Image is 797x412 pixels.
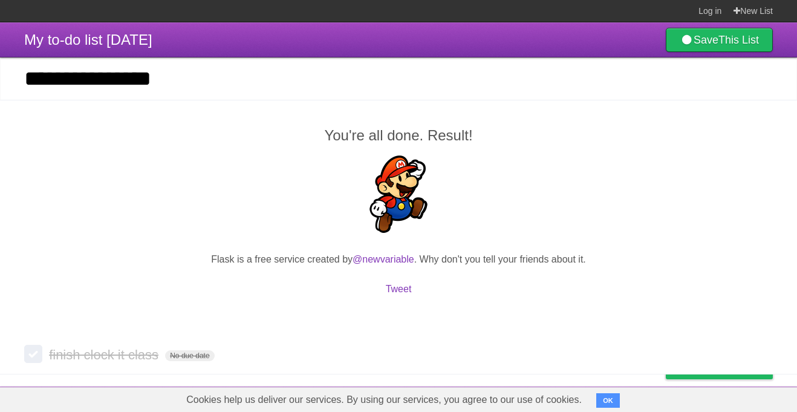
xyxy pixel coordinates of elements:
[666,28,773,52] a: SaveThis List
[49,347,161,362] span: finish clock it class
[24,125,773,146] h2: You're all done. Result!
[24,345,42,363] label: Done
[24,31,152,48] span: My to-do list [DATE]
[718,34,759,46] b: This List
[386,284,412,294] a: Tweet
[24,252,773,267] p: Flask is a free service created by . Why don't you tell your friends about it.
[353,254,414,264] a: @newvariable
[691,358,767,379] span: Buy me a coffee
[165,350,214,361] span: No due date
[596,393,620,408] button: OK
[360,155,437,233] img: Super Mario
[174,388,594,412] span: Cookies help us deliver our services. By using our services, you agree to our use of cookies.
